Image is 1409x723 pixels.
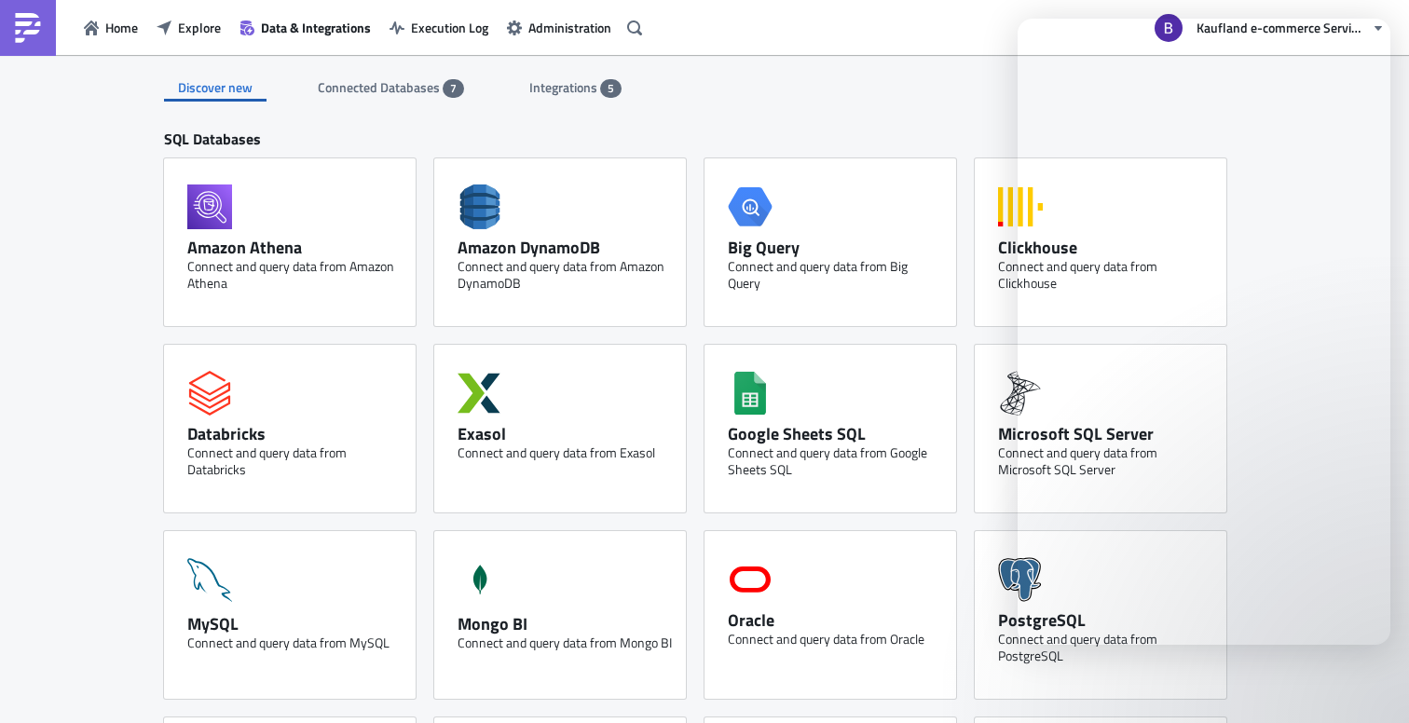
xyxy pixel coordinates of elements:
[75,13,147,42] button: Home
[458,423,672,444] div: Exasol
[380,13,498,42] button: Execution Log
[164,74,267,102] div: Discover new
[608,81,614,96] span: 5
[187,634,402,651] div: Connect and query data from MySQL
[1018,19,1390,645] iframe: Intercom live chat
[998,258,1212,292] div: Connect and query data from Clickhouse
[728,423,942,444] div: Google Sheets SQL
[998,609,1212,631] div: PostgreSQL
[728,237,942,258] div: Big Query
[998,237,1212,258] div: Clickhouse
[1346,660,1390,704] iframe: Intercom live chat
[411,18,488,37] span: Execution Log
[728,631,942,648] div: Connect and query data from Oracle
[318,77,443,97] span: Connected Databases
[458,634,672,651] div: Connect and query data from Mongo BI
[187,258,402,292] div: Connect and query data from Amazon Athena
[998,423,1212,444] div: Microsoft SQL Server
[105,18,138,37] span: Home
[458,613,672,634] div: Mongo BI
[147,13,230,42] button: Explore
[187,613,402,634] div: MySQL
[529,77,600,97] span: Integrations
[1143,7,1395,48] button: Kaufland e-commerce Services GmbH & Co. KG
[998,444,1212,478] div: Connect and query data from Microsoft SQL Server
[1153,12,1184,44] img: Avatar
[187,237,402,258] div: Amazon Athena
[187,423,402,444] div: Databricks
[187,444,402,478] div: Connect and query data from Databricks
[13,13,43,43] img: PushMetrics
[230,13,380,42] button: Data & Integrations
[998,631,1212,664] div: Connect and query data from PostgreSQL
[458,444,672,461] div: Connect and query data from Exasol
[728,258,942,292] div: Connect and query data from Big Query
[498,13,621,42] button: Administration
[528,18,611,37] span: Administration
[450,81,457,96] span: 7
[178,18,221,37] span: Explore
[728,609,942,631] div: Oracle
[261,18,371,37] span: Data & Integrations
[458,237,672,258] div: Amazon DynamoDB
[728,444,942,478] div: Connect and query data from Google Sheets SQL
[458,258,672,292] div: Connect and query data from Amazon DynamoDB
[1197,18,1364,37] span: Kaufland e-commerce Services GmbH & Co. KG
[164,130,1245,158] div: SQL Databases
